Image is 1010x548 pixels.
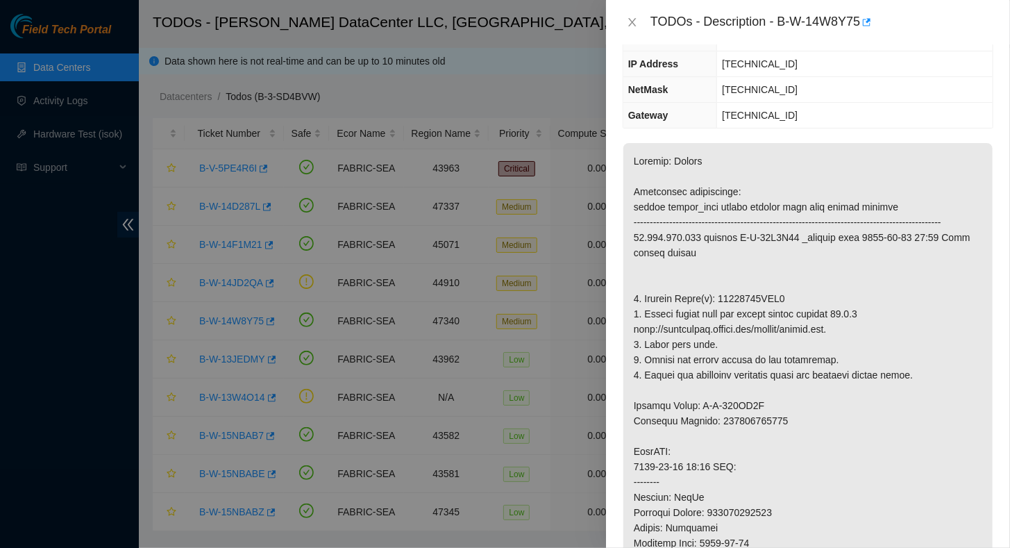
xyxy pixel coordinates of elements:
span: NetMask [628,84,668,95]
span: IP Address [628,58,678,69]
span: [TECHNICAL_ID] [722,58,798,69]
span: [TECHNICAL_ID] [722,84,798,95]
span: close [627,17,638,28]
div: TODOs - Description - B-W-14W8Y75 [650,11,993,33]
span: Gateway [628,110,668,121]
span: [TECHNICAL_ID] [722,110,798,121]
button: Close [623,16,642,29]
